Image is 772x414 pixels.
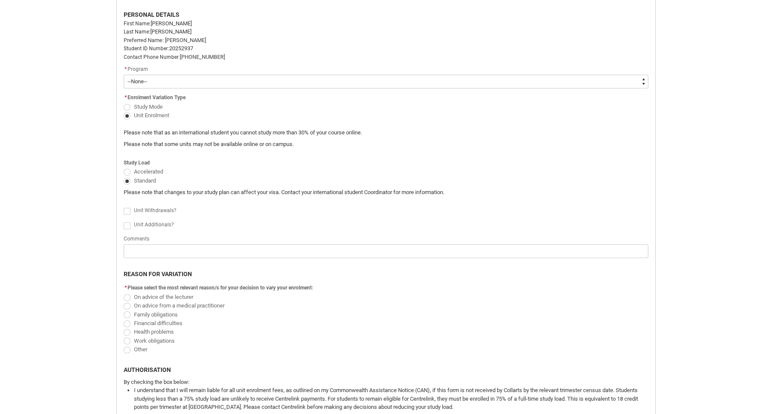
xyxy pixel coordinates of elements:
span: Last Name: [124,29,150,35]
span: Health problems [134,329,174,335]
span: Other [134,346,147,353]
span: Family obligations [134,311,178,318]
b: AUTHORISATION [124,366,171,373]
span: Comments [124,236,149,242]
span: Program [128,66,148,72]
p: [PERSON_NAME] [124,19,648,28]
li: I understand that I will remain liable for all unit enrolment fees, as outlined on my Commonwealt... [134,386,648,411]
span: Study Load [124,160,150,166]
strong: PERSONAL DETAILS [124,11,179,18]
abbr: required [125,66,127,72]
span: Unit Enrolment [134,112,169,119]
abbr: required [125,285,127,291]
abbr: required [125,94,127,100]
p: Please note that as an international student you cannot study more than 30% of your course online. [124,128,515,137]
span: Preferred Name: [PERSON_NAME] [124,37,206,43]
span: Contact Phone Number: [124,54,180,60]
span: On advice from a medical practitioner [134,302,225,309]
p: Please note that changes to your study plan can affect your visa. Contact your international stud... [124,188,648,197]
span: Accelerated [134,168,163,175]
p: By checking the box below: [124,378,648,387]
p: 20252937 [124,44,648,53]
span: Student ID Number: [124,46,169,52]
span: Standard [134,177,156,184]
b: REASON FOR VARIATION [124,271,192,277]
span: Study Mode [134,103,163,110]
span: Unit Withdrawals? [134,207,176,213]
span: Unit Additionals? [134,222,174,228]
span: Enrolment Variation Type [128,94,185,100]
span: Please select the most relevant reason/s for your decision to vary your enrolment: [128,285,313,291]
p: Please note that some units may not be available online or on campus. [124,140,515,149]
span: Financial difficulties [134,320,182,326]
span: [PHONE_NUMBER] [180,54,225,60]
span: First Name: [124,21,151,27]
span: Work obligations [134,338,175,344]
p: [PERSON_NAME] [124,27,648,36]
span: On advice of the lecturer [134,294,193,300]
